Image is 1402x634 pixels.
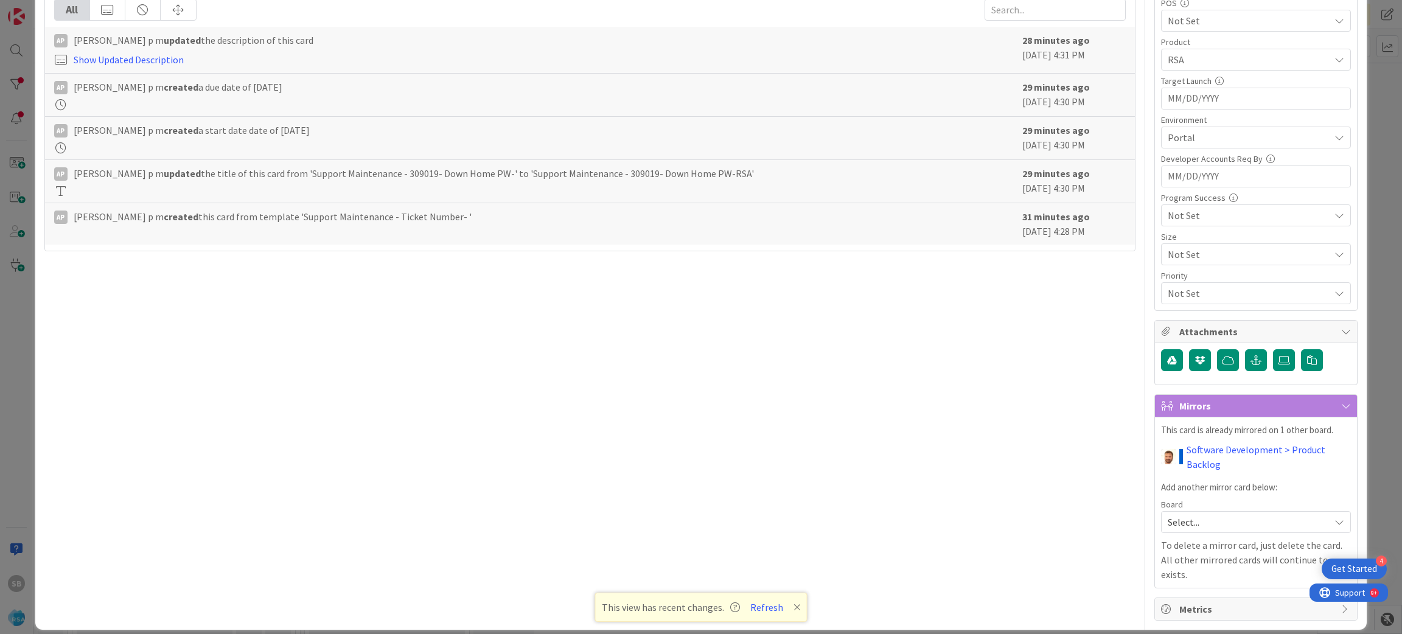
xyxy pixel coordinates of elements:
span: Not Set [1168,246,1324,263]
b: 29 minutes ago [1022,81,1090,93]
b: updated [164,34,201,46]
b: 28 minutes ago [1022,34,1090,46]
b: created [164,81,198,93]
span: Select... [1168,514,1324,531]
span: [PERSON_NAME] p m this card from template 'Support Maintenance - Ticket Number- ' [74,209,472,224]
div: 9+ [61,5,68,15]
div: Priority [1161,271,1351,280]
div: Program Success [1161,193,1351,202]
span: [PERSON_NAME] p m a due date of [DATE] [74,80,282,94]
span: RSA [1168,52,1330,67]
span: Support [26,2,55,16]
span: Metrics [1179,602,1335,616]
input: MM/DD/YYYY [1168,88,1344,109]
div: [DATE] 4:30 PM [1022,80,1126,110]
div: Ap [54,124,68,138]
p: To delete a mirror card, just delete the card. All other mirrored cards will continue to exists. [1161,538,1351,582]
span: Board [1161,500,1183,509]
span: Not Set [1168,285,1324,302]
span: Not Set [1168,208,1330,223]
div: [DATE] 4:28 PM [1022,209,1126,239]
p: Add another mirror card below: [1161,481,1351,495]
div: Developer Accounts Req By [1161,155,1351,163]
span: This view has recent changes. [602,600,740,615]
div: Ap [54,81,68,94]
div: [DATE] 4:30 PM [1022,123,1126,153]
div: Environment [1161,116,1351,124]
div: Open Get Started checklist, remaining modules: 4 [1322,559,1387,579]
div: [DATE] 4:31 PM [1022,33,1126,67]
b: 29 minutes ago [1022,167,1090,179]
div: Ap [54,211,68,224]
div: Ap [54,34,68,47]
b: 31 minutes ago [1022,211,1090,223]
span: [PERSON_NAME] p m the title of this card from 'Support Maintenance - 309019- Down Home PW-' to 'S... [74,166,754,181]
span: [PERSON_NAME] p m a start date date of [DATE] [74,123,310,138]
b: updated [164,167,201,179]
span: Not Set [1168,13,1330,28]
a: Software Development > Product Backlog [1187,442,1351,472]
button: Refresh [746,599,787,615]
div: 4 [1376,556,1387,566]
div: Product [1161,38,1351,46]
b: 29 minutes ago [1022,124,1090,136]
div: Target Launch [1161,77,1351,85]
div: Size [1161,232,1351,241]
span: Portal [1168,130,1330,145]
span: Mirrors [1179,399,1335,413]
div: Ap [54,167,68,181]
a: Show Updated Description [74,54,184,66]
span: [PERSON_NAME] p m the description of this card [74,33,313,47]
div: [DATE] 4:30 PM [1022,166,1126,197]
b: created [164,124,198,136]
div: Get Started [1331,563,1377,575]
input: MM/DD/YYYY [1168,166,1344,187]
img: AS [1161,449,1176,464]
p: This card is already mirrored on 1 other board. [1161,423,1351,437]
b: created [164,211,198,223]
span: Attachments [1179,324,1335,339]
